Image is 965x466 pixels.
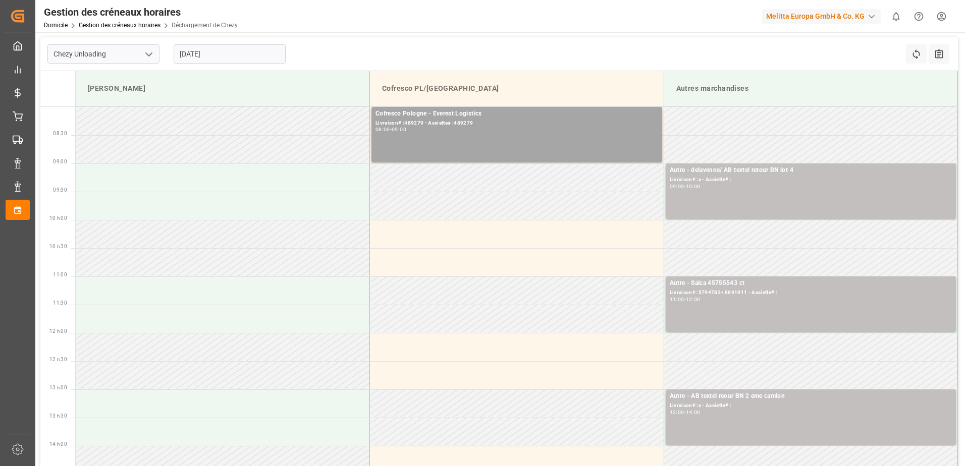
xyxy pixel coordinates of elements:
[686,410,701,415] div: 14:00
[49,215,67,221] span: 10 h 00
[670,410,684,415] div: 13:00
[84,79,361,98] div: [PERSON_NAME]
[47,44,159,64] input: Type à rechercher/sélectionner
[684,410,685,415] div: -
[670,176,952,184] div: Livraison# :x - Assiette# :
[672,79,950,98] div: Autres marchandises
[670,391,952,401] div: Autre - AB textel reour BN 2 eme camion
[44,22,68,29] a: Domicile
[53,159,67,164] span: 09:00
[684,297,685,302] div: -
[392,127,406,132] div: 09:00
[670,278,952,288] div: Autre - Saica 45755543 ct
[49,357,67,362] span: 12 h 30
[686,184,701,189] div: 10:00
[53,300,67,306] span: 11:30
[670,165,952,176] div: Autre - delavenne/ AB textel retour BN lot 4
[79,22,160,29] a: Gestion des créneaux horaires
[44,5,238,20] div: Gestion des créneaux horaires
[670,288,952,297] div: Livraison# :5794782+ 6691011 - Assiette# :
[49,244,67,249] span: 10 h 30
[53,187,67,193] span: 09:30
[670,184,684,189] div: 09:00
[670,401,952,410] div: Livraison# :x - Assiette# :
[684,184,685,189] div: -
[174,44,286,64] input: JJ-MM-AAAA
[49,441,67,447] span: 14 h 00
[141,46,156,62] button: Ouvrir le menu
[766,11,865,22] font: Melitta Europa GmbH & Co. KG
[53,131,67,136] span: 08:30
[53,272,67,277] span: 11:00
[762,7,885,26] button: Melitta Europa GmbH & Co. KG
[49,328,67,334] span: 12 h 00
[376,109,658,119] div: Cofresco Pologne - Everest Logistics
[907,5,930,28] button: Centre d’aide
[49,385,67,390] span: 13 h 00
[49,413,67,419] span: 13 h 30
[670,297,684,302] div: 11:00
[390,127,392,132] div: -
[885,5,907,28] button: Afficher 0 nouvelles notifications
[376,127,390,132] div: 08:00
[376,119,658,128] div: Livraison# :489279 - Assiette# :489279
[686,297,701,302] div: 12:00
[378,79,656,98] div: Cofresco PL/[GEOGRAPHIC_DATA]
